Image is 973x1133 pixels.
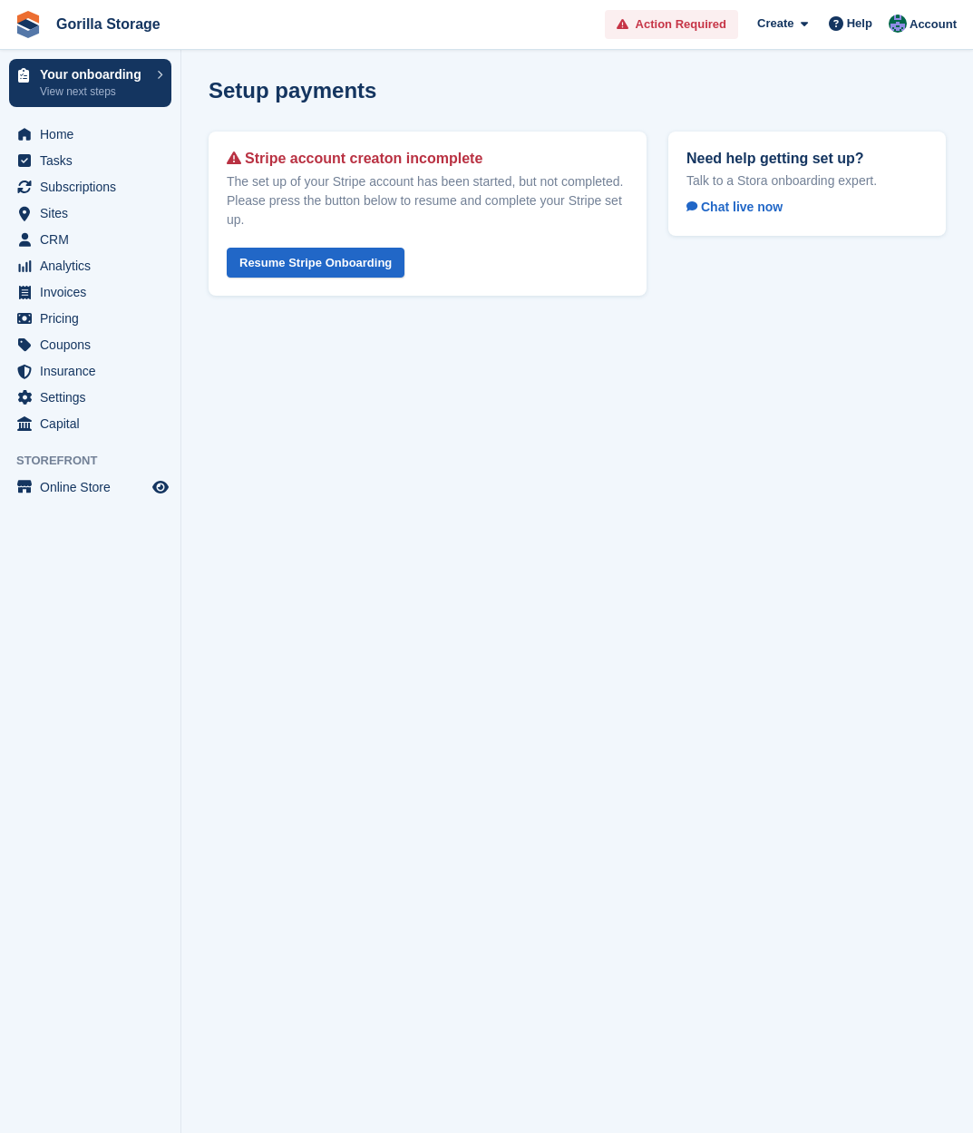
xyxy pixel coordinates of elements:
a: Resume Stripe Onboarding [227,248,404,278]
a: menu [9,358,171,384]
span: Insurance [40,358,149,384]
span: Home [40,122,149,147]
span: Sites [40,200,149,226]
a: menu [9,148,171,173]
a: Your onboarding View next steps [9,59,171,107]
span: Tasks [40,148,149,173]
a: menu [9,200,171,226]
h2: Stripe account creaton incomplete [227,150,628,167]
p: Your onboarding [40,68,148,81]
span: Action Required [636,15,726,34]
span: Help [847,15,872,33]
span: Chat live now [686,200,783,214]
span: Storefront [16,452,180,470]
a: menu [9,279,171,305]
p: The set up of your Stripe account has been started, but not completed. Please press the button be... [227,172,628,230]
a: Action Required [605,10,738,40]
a: menu [9,385,171,410]
span: CRM [40,227,149,252]
a: menu [9,227,171,252]
a: Preview store [150,476,171,498]
span: Create [757,15,793,33]
h2: Need help getting set up? [686,150,928,167]
span: Subscriptions [40,174,149,200]
a: menu [9,474,171,500]
p: View next steps [40,83,148,100]
span: Pricing [40,306,149,331]
a: menu [9,253,171,278]
p: Talk to a Stora onboarding expert. [686,172,928,189]
span: Settings [40,385,149,410]
a: menu [9,174,171,200]
a: menu [9,306,171,331]
a: menu [9,122,171,147]
img: Leesha Sutherland [889,15,907,33]
span: Capital [40,411,149,436]
span: Analytics [40,253,149,278]
a: Chat live now [686,196,797,218]
span: Coupons [40,332,149,357]
span: Account [910,15,957,34]
span: Online Store [40,474,149,500]
span: Invoices [40,279,149,305]
a: Gorilla Storage [49,9,168,39]
a: menu [9,411,171,436]
h1: Setup payments [209,78,376,103]
img: stora-icon-8386f47178a22dfd0bd8f6a31ec36ba5ce8667c1dd55bd0f319d3a0aa187defe.svg [15,11,42,38]
a: menu [9,332,171,357]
